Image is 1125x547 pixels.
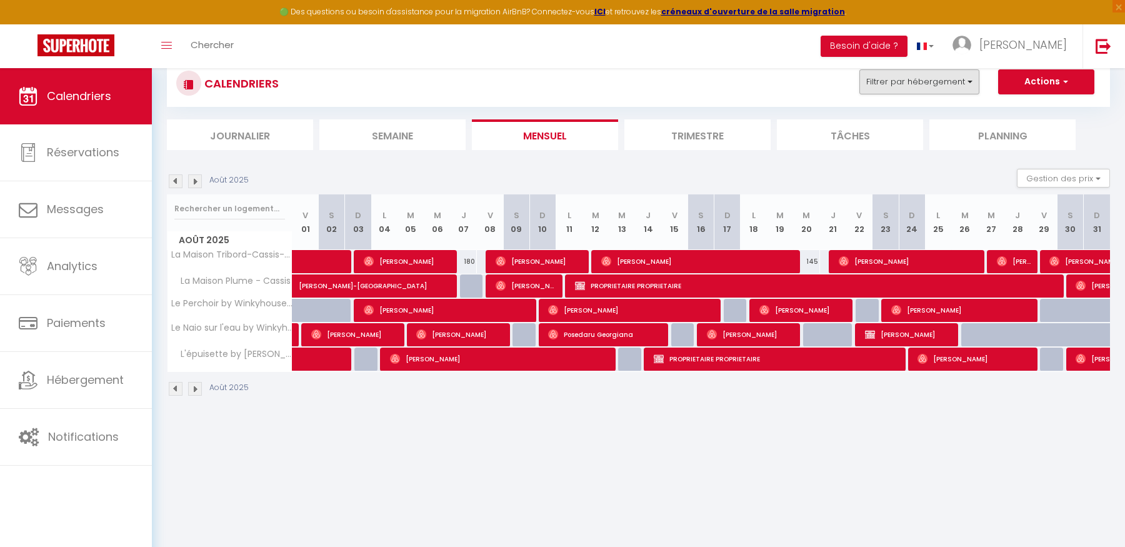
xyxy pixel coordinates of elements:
[575,274,1056,298] span: PROPRIETAIRE PROPRIETAIRE
[451,250,477,273] div: 180
[609,194,635,250] th: 13
[741,194,767,250] th: 18
[174,198,285,220] input: Rechercher un logement...
[169,299,294,308] span: Le Perchoir by Winkyhouse Cassis
[672,209,677,221] abbr: V
[646,209,651,221] abbr: J
[345,194,371,250] th: 03
[292,274,319,298] a: [PERSON_NAME]-[GEOGRAPHIC_DATA]
[1096,38,1111,54] img: logout
[707,323,794,346] span: [PERSON_NAME]
[943,24,1082,68] a: ... [PERSON_NAME]
[661,6,845,17] strong: créneaux d'ouverture de la salle migration
[724,209,731,221] abbr: D
[952,194,978,250] th: 26
[594,6,606,17] a: ICI
[477,194,503,250] th: 08
[329,209,334,221] abbr: S
[929,119,1076,150] li: Planning
[1031,194,1057,250] th: 29
[865,323,952,346] span: [PERSON_NAME]
[654,347,899,371] span: PROPRIETAIRE PROPRIETAIRE
[802,209,810,221] abbr: M
[1094,209,1100,221] abbr: D
[1067,209,1073,221] abbr: S
[936,209,940,221] abbr: L
[292,194,319,250] th: 01
[390,347,609,371] span: [PERSON_NAME]
[688,194,714,250] th: 16
[582,194,609,250] th: 12
[1041,209,1047,221] abbr: V
[167,231,292,249] span: Août 2025
[820,194,846,250] th: 21
[496,274,557,298] span: [PERSON_NAME]
[1004,194,1031,250] th: 28
[714,194,741,250] th: 17
[169,323,294,333] span: Le Naio sur l'eau by Winkyhouse
[998,69,1094,94] button: Actions
[548,323,662,346] span: Posedaru Georgiana
[503,194,529,250] th: 09
[302,209,308,221] abbr: V
[299,268,471,291] span: [PERSON_NAME]-[GEOGRAPHIC_DATA]
[856,209,862,221] abbr: V
[839,249,979,273] span: [PERSON_NAME]
[311,323,399,346] span: [PERSON_NAME]
[382,209,386,221] abbr: L
[1017,169,1110,188] button: Gestion des prix
[1057,194,1083,250] th: 30
[1084,194,1110,250] th: 31
[601,249,794,273] span: [PERSON_NAME]
[821,36,907,57] button: Besoin d'aide ?
[47,315,106,331] span: Paiements
[917,347,1031,371] span: [PERSON_NAME]
[592,209,599,221] abbr: M
[624,119,771,150] li: Trimestre
[661,194,687,250] th: 15
[961,209,969,221] abbr: M
[47,201,104,217] span: Messages
[364,249,451,273] span: [PERSON_NAME]
[434,209,441,221] abbr: M
[514,209,519,221] abbr: S
[167,119,313,150] li: Journalier
[209,382,249,394] p: Août 2025
[846,194,872,250] th: 22
[169,348,294,361] span: L'épuisette by [PERSON_NAME]
[831,209,836,221] abbr: J
[364,298,530,322] span: [PERSON_NAME]
[793,194,819,250] th: 20
[191,38,234,51] span: Chercher
[899,194,925,250] th: 24
[752,209,756,221] abbr: L
[397,194,424,250] th: 05
[319,119,466,150] li: Semaine
[451,194,477,250] th: 07
[10,5,47,43] button: Ouvrir le widget de chat LiveChat
[556,194,582,250] th: 11
[461,209,466,221] abbr: J
[891,298,1031,322] span: [PERSON_NAME]
[201,69,279,98] h3: CALENDRIERS
[539,209,546,221] abbr: D
[759,298,847,322] span: [PERSON_NAME]
[496,249,583,273] span: [PERSON_NAME]
[987,209,995,221] abbr: M
[767,194,793,250] th: 19
[47,144,119,160] span: Réservations
[48,429,119,444] span: Notifications
[698,209,704,221] abbr: S
[209,174,249,186] p: Août 2025
[424,194,451,250] th: 06
[635,194,661,250] th: 14
[47,88,111,104] span: Calendriers
[567,209,571,221] abbr: L
[925,194,951,250] th: 25
[859,69,979,94] button: Filtrer par hébergement
[47,372,124,388] span: Hébergement
[181,24,243,68] a: Chercher
[548,298,714,322] span: [PERSON_NAME]
[952,36,971,54] img: ...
